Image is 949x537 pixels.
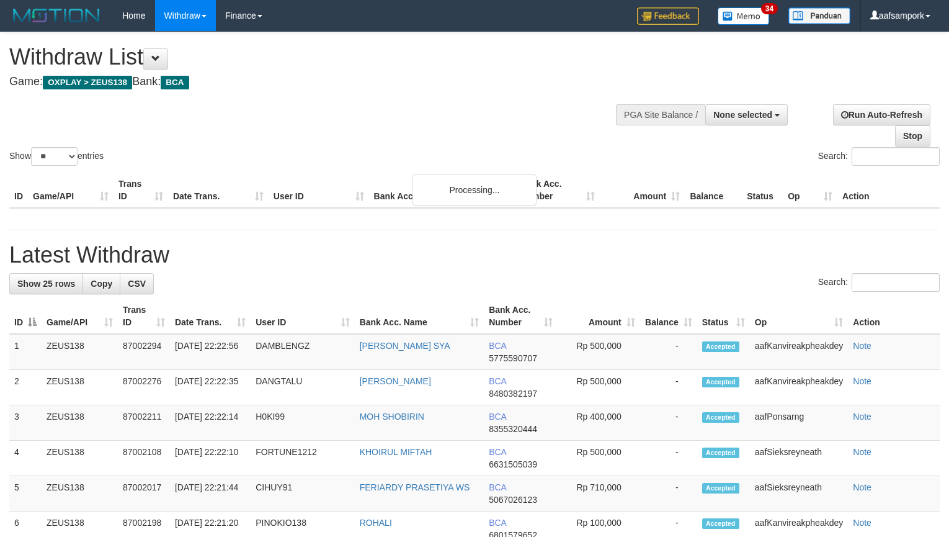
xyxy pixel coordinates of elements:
[489,376,506,386] span: BCA
[114,173,168,208] th: Trans ID
[489,424,537,434] span: Copy 8355320444 to clipboard
[558,405,640,441] td: Rp 400,000
[837,173,940,208] th: Action
[118,334,170,370] td: 87002294
[9,273,83,294] a: Show 25 rows
[788,7,850,24] img: panduan.png
[489,482,506,492] span: BCA
[251,405,354,441] td: H0KI99
[750,476,848,512] td: aafSieksreyneath
[9,334,42,370] td: 1
[742,173,783,208] th: Status
[558,476,640,512] td: Rp 710,000
[9,370,42,405] td: 2
[17,279,75,289] span: Show 25 rows
[818,147,940,166] label: Search:
[9,405,42,441] td: 3
[9,476,42,512] td: 5
[9,6,104,25] img: MOTION_logo.png
[355,299,484,334] th: Bank Acc. Name: activate to sort column ascending
[120,273,154,294] a: CSV
[853,482,871,492] a: Note
[42,405,118,441] td: ZEUS138
[161,76,189,89] span: BCA
[168,173,269,208] th: Date Trans.
[600,173,685,208] th: Amount
[170,370,251,405] td: [DATE] 22:22:35
[783,173,837,208] th: Op
[640,441,697,476] td: -
[251,476,354,512] td: CIHUY91
[128,279,146,289] span: CSV
[42,476,118,512] td: ZEUS138
[558,441,640,476] td: Rp 500,000
[9,173,28,208] th: ID
[82,273,120,294] a: Copy
[853,376,871,386] a: Note
[42,299,118,334] th: Game/API: activate to sort column ascending
[750,405,848,441] td: aafPonsarng
[616,104,705,125] div: PGA Site Balance /
[489,341,506,351] span: BCA
[853,341,871,351] a: Note
[640,299,697,334] th: Balance: activate to sort column ascending
[489,495,537,505] span: Copy 5067026123 to clipboard
[170,299,251,334] th: Date Trans.: activate to sort column ascending
[853,447,871,457] a: Note
[640,476,697,512] td: -
[9,76,620,88] h4: Game: Bank:
[118,299,170,334] th: Trans ID: activate to sort column ascending
[750,441,848,476] td: aafSieksreyneath
[28,173,114,208] th: Game/API
[705,104,788,125] button: None selected
[251,370,354,405] td: DANGTALU
[558,299,640,334] th: Amount: activate to sort column ascending
[42,441,118,476] td: ZEUS138
[702,377,739,387] span: Accepted
[251,441,354,476] td: FORTUNE1212
[360,447,432,457] a: KHOIRUL MIFTAH
[9,441,42,476] td: 4
[702,412,739,423] span: Accepted
[170,476,251,512] td: [DATE] 22:21:44
[118,405,170,441] td: 87002211
[489,518,506,528] span: BCA
[42,370,118,405] td: ZEUS138
[702,448,739,458] span: Accepted
[170,334,251,370] td: [DATE] 22:22:56
[412,174,537,205] div: Processing...
[31,147,78,166] select: Showentries
[118,476,170,512] td: 87002017
[9,243,940,268] h1: Latest Withdraw
[852,147,940,166] input: Search:
[360,412,424,422] a: MOH SHOBIRIN
[489,353,537,363] span: Copy 5775590707 to clipboard
[685,173,742,208] th: Balance
[484,299,558,334] th: Bank Acc. Number: activate to sort column ascending
[761,3,778,14] span: 34
[697,299,750,334] th: Status: activate to sort column ascending
[895,125,930,147] a: Stop
[489,389,537,399] span: Copy 8480382197 to clipboard
[702,483,739,494] span: Accepted
[118,441,170,476] td: 87002108
[489,412,506,422] span: BCA
[9,147,104,166] label: Show entries
[9,45,620,70] h1: Withdraw List
[750,299,848,334] th: Op: activate to sort column ascending
[9,299,42,334] th: ID: activate to sort column descending
[702,341,739,352] span: Accepted
[558,334,640,370] td: Rp 500,000
[269,173,369,208] th: User ID
[558,370,640,405] td: Rp 500,000
[640,405,697,441] td: -
[360,482,470,492] a: FERIARDY PRASETIYA WS
[818,273,940,292] label: Search:
[640,334,697,370] td: -
[118,370,170,405] td: 87002276
[515,173,600,208] th: Bank Acc. Number
[750,334,848,370] td: aafKanvireakpheakdey
[637,7,699,25] img: Feedback.jpg
[42,334,118,370] td: ZEUS138
[170,441,251,476] td: [DATE] 22:22:10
